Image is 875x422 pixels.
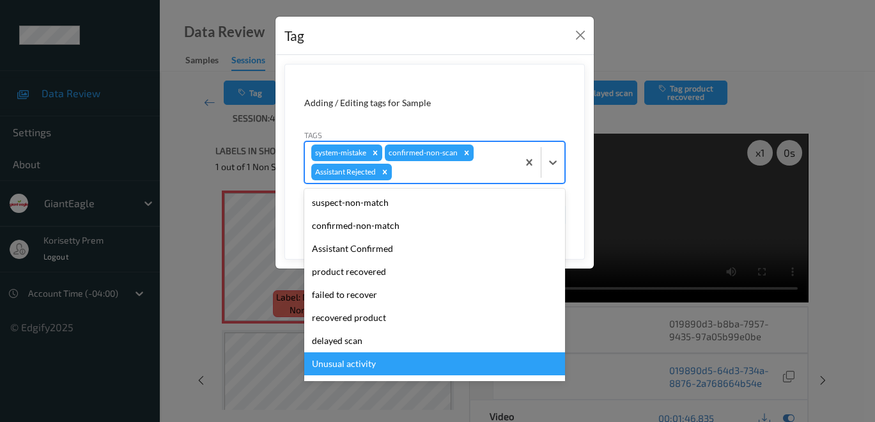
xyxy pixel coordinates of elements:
[385,145,460,161] div: confirmed-non-scan
[460,145,474,161] div: Remove confirmed-non-scan
[304,260,565,283] div: product recovered
[368,145,382,161] div: Remove system-mistake
[304,329,565,352] div: delayed scan
[304,97,565,109] div: Adding / Editing tags for Sample
[304,237,565,260] div: Assistant Confirmed
[304,306,565,329] div: recovered product
[571,26,589,44] button: Close
[378,164,392,180] div: Remove Assistant Rejected
[304,129,322,141] label: Tags
[311,145,368,161] div: system-mistake
[304,375,565,398] div: NO-ALERT
[304,191,565,214] div: suspect-non-match
[284,26,304,46] div: Tag
[304,214,565,237] div: confirmed-non-match
[311,164,378,180] div: Assistant Rejected
[304,283,565,306] div: failed to recover
[304,352,565,375] div: Unusual activity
